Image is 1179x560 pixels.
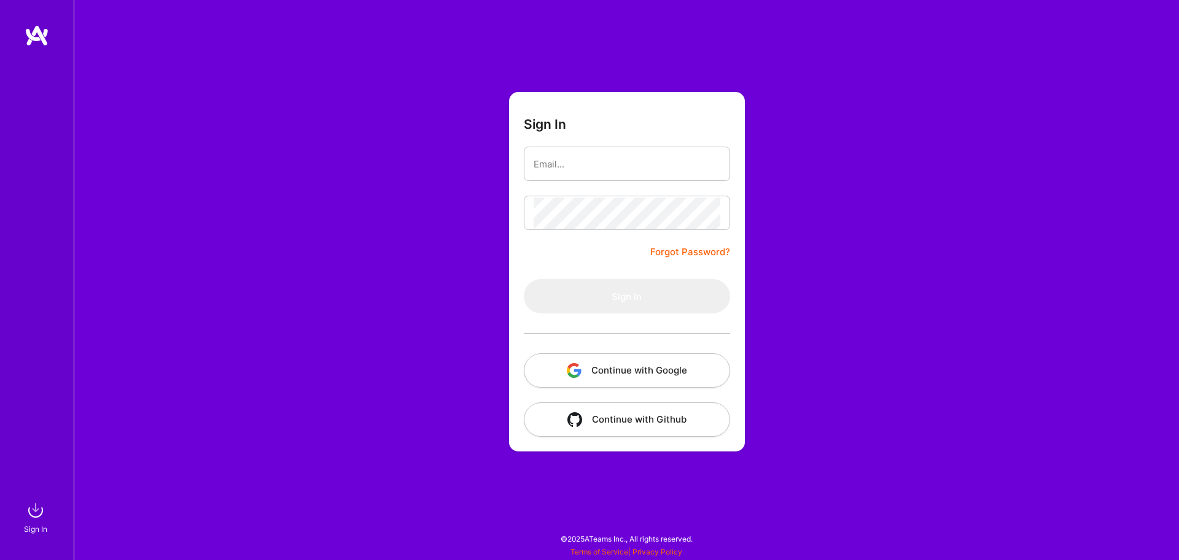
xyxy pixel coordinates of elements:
[74,523,1179,554] div: © 2025 ATeams Inc., All rights reserved.
[23,498,48,523] img: sign in
[567,363,582,378] img: icon
[524,402,730,437] button: Continue with Github
[650,245,730,259] a: Forgot Password?
[524,117,566,132] h3: Sign In
[24,523,47,535] div: Sign In
[25,25,49,47] img: logo
[524,279,730,313] button: Sign In
[534,148,720,180] input: Email...
[632,547,682,556] a: Privacy Policy
[570,547,682,556] span: |
[567,412,582,427] img: icon
[524,353,730,388] button: Continue with Google
[26,498,48,535] a: sign inSign In
[570,547,628,556] a: Terms of Service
